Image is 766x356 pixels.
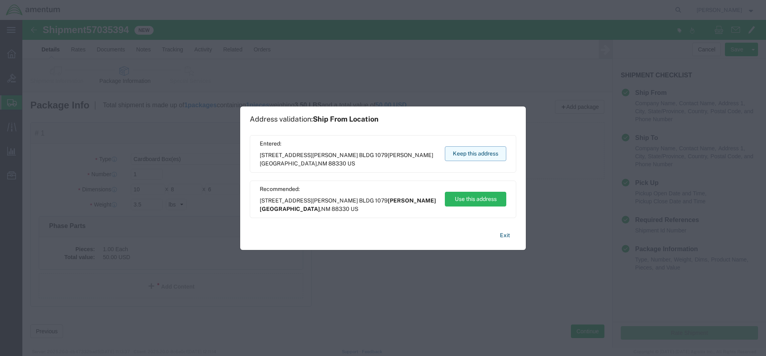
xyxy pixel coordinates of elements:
[332,206,349,212] span: 88330
[351,206,358,212] span: US
[260,140,437,148] span: Entered:
[260,152,433,167] span: [PERSON_NAME][GEOGRAPHIC_DATA]
[260,185,437,193] span: Recommended:
[250,115,379,124] h1: Address validation:
[260,197,437,213] span: [STREET_ADDRESS][PERSON_NAME] BLDG 1079 ,
[318,160,327,167] span: NM
[321,206,330,212] span: NM
[313,115,379,123] span: Ship From Location
[494,228,516,242] button: Exit
[260,197,436,212] span: [PERSON_NAME][GEOGRAPHIC_DATA]
[347,160,355,167] span: US
[260,151,437,168] span: [STREET_ADDRESS][PERSON_NAME] BLDG 1079 ,
[445,192,506,207] button: Use this address
[328,160,346,167] span: 88330
[445,146,506,161] button: Keep this address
